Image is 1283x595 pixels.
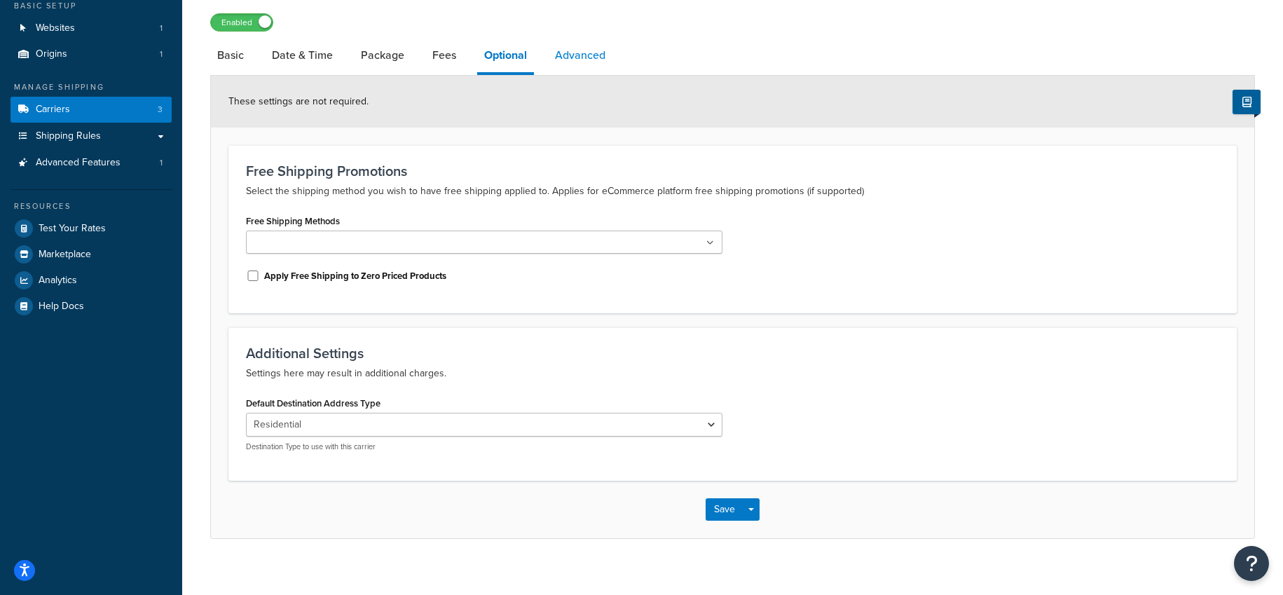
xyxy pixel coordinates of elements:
[425,39,463,72] a: Fees
[246,183,1219,200] p: Select the shipping method you wish to have free shipping applied to. Applies for eCommerce platf...
[11,216,172,241] a: Test Your Rates
[11,150,172,176] li: Advanced Features
[160,48,163,60] span: 1
[36,48,67,60] span: Origins
[11,15,172,41] li: Websites
[36,130,101,142] span: Shipping Rules
[246,163,1219,179] h3: Free Shipping Promotions
[246,346,1219,361] h3: Additional Settings
[39,249,91,261] span: Marketplace
[228,94,369,109] span: These settings are not required.
[158,104,163,116] span: 3
[246,442,722,452] p: Destination Type to use with this carrier
[264,270,446,282] label: Apply Free Shipping to Zero Priced Products
[39,301,84,313] span: Help Docs
[211,14,273,31] label: Enabled
[1233,90,1261,114] button: Show Help Docs
[11,97,172,123] a: Carriers3
[11,150,172,176] a: Advanced Features1
[36,157,121,169] span: Advanced Features
[477,39,534,75] a: Optional
[39,275,77,287] span: Analytics
[160,157,163,169] span: 1
[11,81,172,93] div: Manage Shipping
[354,39,411,72] a: Package
[11,41,172,67] li: Origins
[160,22,163,34] span: 1
[11,200,172,212] div: Resources
[210,39,251,72] a: Basic
[11,15,172,41] a: Websites1
[36,22,75,34] span: Websites
[706,498,743,521] button: Save
[36,104,70,116] span: Carriers
[246,365,1219,382] p: Settings here may result in additional charges.
[39,223,106,235] span: Test Your Rates
[1234,546,1269,581] button: Open Resource Center
[11,294,172,319] a: Help Docs
[11,242,172,267] a: Marketplace
[246,398,380,409] label: Default Destination Address Type
[246,216,340,226] label: Free Shipping Methods
[11,41,172,67] a: Origins1
[548,39,612,72] a: Advanced
[265,39,340,72] a: Date & Time
[11,268,172,293] a: Analytics
[11,123,172,149] a: Shipping Rules
[11,97,172,123] li: Carriers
